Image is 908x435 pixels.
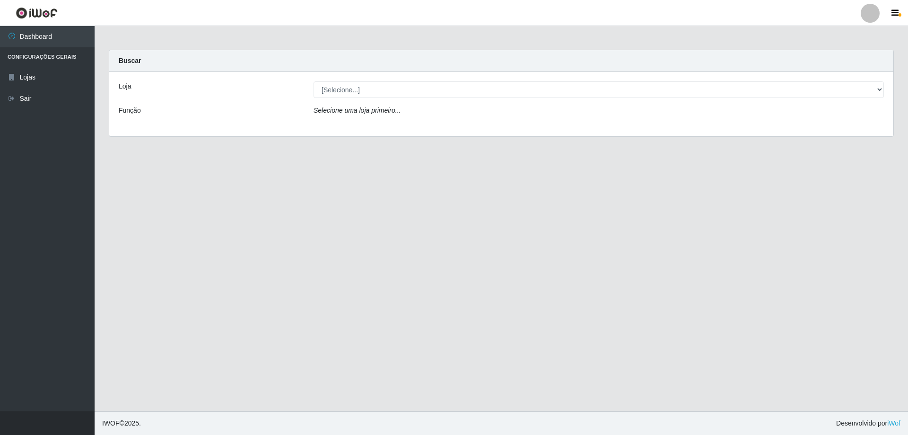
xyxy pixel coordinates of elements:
img: CoreUI Logo [16,7,58,19]
span: Desenvolvido por [836,418,900,428]
span: IWOF [102,419,120,427]
label: Função [119,106,141,115]
a: iWof [887,419,900,427]
i: Selecione uma loja primeiro... [314,107,401,114]
strong: Buscar [119,57,141,64]
span: © 2025 . [102,418,141,428]
label: Loja [119,81,131,91]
